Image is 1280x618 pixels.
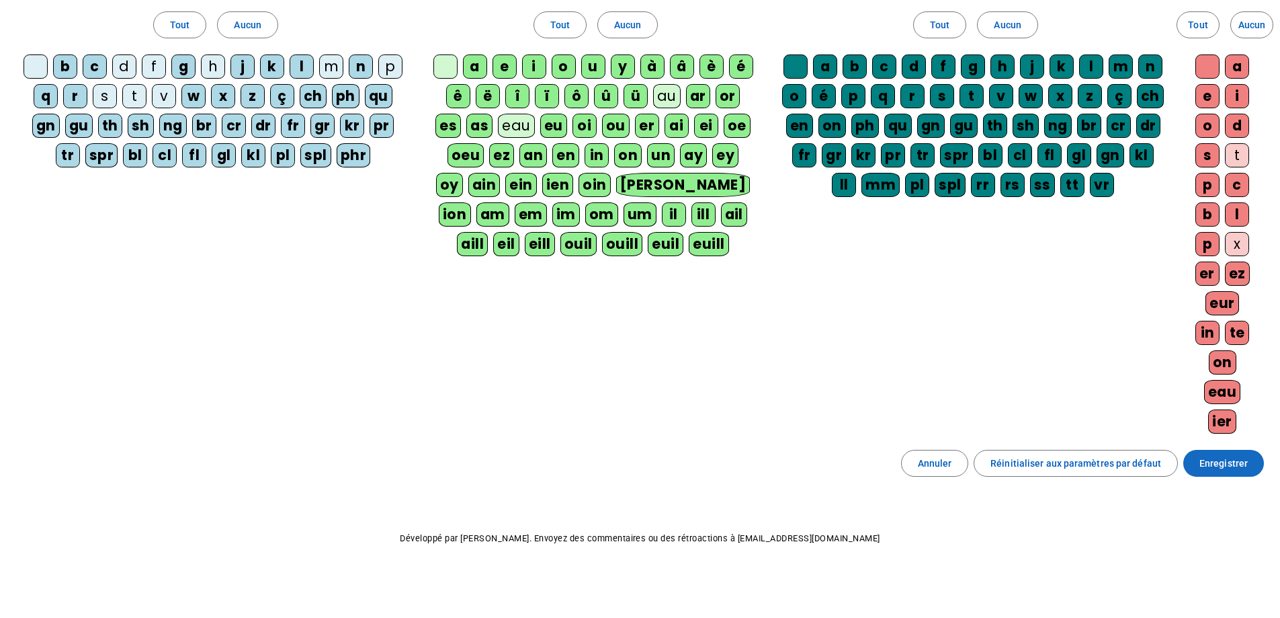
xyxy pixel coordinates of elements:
[493,232,519,256] div: eil
[192,114,216,138] div: br
[1209,350,1236,375] div: on
[913,11,966,38] button: Tout
[1107,114,1131,138] div: cr
[1107,84,1132,108] div: ç
[670,54,694,79] div: â
[1225,232,1249,256] div: x
[552,143,579,167] div: en
[624,84,648,108] div: ü
[983,114,1007,138] div: th
[522,54,546,79] div: i
[1225,84,1249,108] div: i
[230,54,255,79] div: j
[122,84,146,108] div: t
[786,114,813,138] div: en
[83,54,107,79] div: c
[251,114,275,138] div: dr
[597,11,658,38] button: Aucun
[1020,54,1044,79] div: j
[370,114,394,138] div: pr
[446,84,470,108] div: ê
[851,114,879,138] div: ph
[98,114,122,138] div: th
[32,114,60,138] div: gn
[729,54,753,79] div: é
[436,173,463,197] div: oy
[534,11,587,38] button: Tout
[930,84,954,108] div: s
[647,143,675,167] div: un
[1195,143,1220,167] div: s
[1136,114,1160,138] div: dr
[1225,54,1249,79] div: a
[616,173,750,197] div: [PERSON_NAME]
[1195,321,1220,345] div: in
[902,54,926,79] div: d
[884,114,912,138] div: qu
[699,54,724,79] div: è
[498,114,535,138] div: eau
[1060,173,1084,197] div: tt
[818,114,846,138] div: on
[1195,232,1220,256] div: p
[812,84,836,108] div: é
[332,84,359,108] div: ph
[1204,380,1241,404] div: eau
[782,84,806,108] div: o
[476,202,509,227] div: am
[1195,202,1220,227] div: b
[822,143,846,167] div: gr
[270,84,294,108] div: ç
[1044,114,1072,138] div: ng
[468,173,501,197] div: ain
[447,143,484,167] div: oeu
[1077,114,1101,138] div: br
[910,143,935,167] div: tr
[1067,143,1091,167] div: gl
[65,114,93,138] div: gu
[271,143,295,167] div: pl
[112,54,136,79] div: d
[63,84,87,108] div: r
[716,84,740,108] div: or
[439,202,471,227] div: ion
[290,54,314,79] div: l
[959,84,984,108] div: t
[457,232,488,256] div: aill
[978,143,1002,167] div: bl
[1208,410,1236,434] div: ier
[463,54,487,79] div: a
[843,54,867,79] div: b
[1129,143,1154,167] div: kl
[585,143,609,167] div: in
[1199,455,1248,471] span: Enregistrer
[990,54,1015,79] div: h
[931,54,955,79] div: f
[170,17,189,33] span: Tout
[466,114,493,138] div: as
[689,232,728,256] div: euill
[123,143,147,167] div: bl
[602,232,642,256] div: ouill
[861,173,900,197] div: mm
[365,84,392,108] div: qu
[340,114,364,138] div: kr
[1195,262,1220,286] div: er
[662,202,686,227] div: il
[712,143,738,167] div: ey
[34,84,58,108] div: q
[721,202,748,227] div: ail
[990,455,1161,471] span: Réinitialiser aux paramètres par défaut
[1037,143,1062,167] div: fl
[260,54,284,79] div: k
[665,114,689,138] div: ai
[1195,84,1220,108] div: e
[1050,54,1074,79] div: k
[901,450,969,477] button: Annuler
[881,143,905,167] div: pr
[181,84,206,108] div: w
[851,143,876,167] div: kr
[53,54,77,79] div: b
[1019,84,1043,108] div: w
[872,54,896,79] div: c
